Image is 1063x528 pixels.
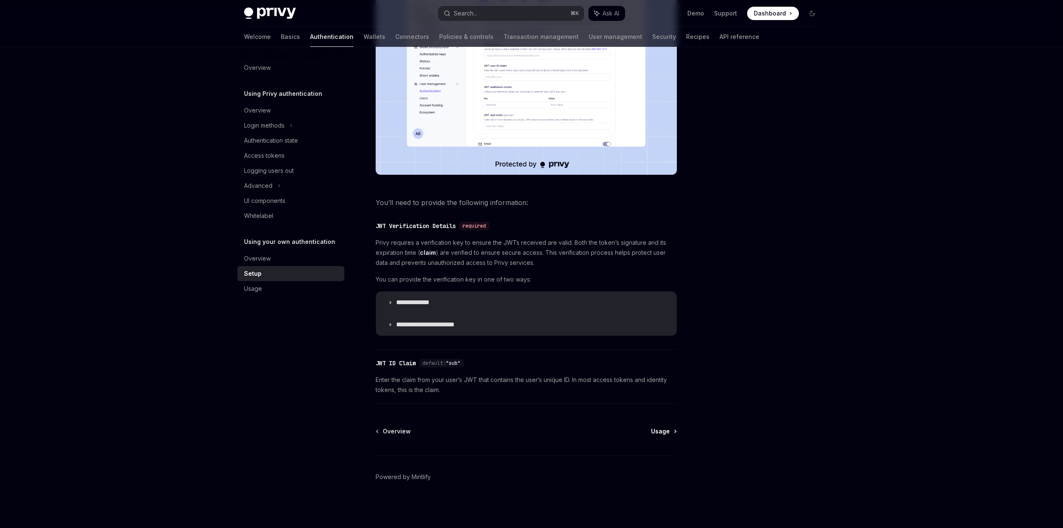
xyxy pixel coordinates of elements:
[244,254,271,264] div: Overview
[589,27,642,47] a: User management
[237,251,344,266] a: Overview
[237,133,344,148] a: Authentication state
[237,266,344,281] a: Setup
[754,9,786,18] span: Dashboard
[747,7,799,20] a: Dashboard
[244,63,271,73] div: Overview
[244,269,262,279] div: Setup
[244,151,285,161] div: Access tokens
[376,197,677,208] span: You’ll need to provide the following information:
[237,148,344,163] a: Access tokens
[446,360,460,367] span: "sub"
[720,27,759,47] a: API reference
[376,274,677,285] span: You can provide the verification key in one of two ways:
[244,89,322,99] h5: Using Privy authentication
[420,249,436,256] a: claim
[687,9,704,18] a: Demo
[504,27,579,47] a: Transaction management
[439,27,493,47] a: Policies & controls
[588,6,625,21] button: Ask AI
[244,181,272,191] div: Advanced
[237,60,344,75] a: Overview
[376,375,677,395] span: Enter the claim from your user’s JWT that contains the user’s unique ID. In most access tokens an...
[376,427,411,436] a: Overview
[651,427,676,436] a: Usage
[376,238,677,268] span: Privy requires a verification key to ensure the JWTs received are valid. Both the token’s signatu...
[806,7,819,20] button: Toggle dark mode
[383,427,411,436] span: Overview
[244,120,285,131] div: Login methods
[714,9,737,18] a: Support
[376,222,456,230] div: JWT Verification Details
[376,359,416,367] div: JWT ID Claim
[244,8,296,19] img: dark logo
[651,427,670,436] span: Usage
[237,193,344,208] a: UI components
[570,10,579,17] span: ⌘ K
[244,105,271,115] div: Overview
[237,103,344,118] a: Overview
[652,27,676,47] a: Security
[244,211,273,221] div: Whitelabel
[244,196,285,206] div: UI components
[281,27,300,47] a: Basics
[454,8,477,18] div: Search...
[364,27,385,47] a: Wallets
[244,284,262,294] div: Usage
[422,360,446,367] span: default:
[237,281,344,296] a: Usage
[686,27,710,47] a: Recipes
[395,27,429,47] a: Connectors
[237,163,344,178] a: Logging users out
[244,27,271,47] a: Welcome
[603,9,619,18] span: Ask AI
[459,222,489,230] div: required
[438,6,584,21] button: Search...⌘K
[237,208,344,223] a: Whitelabel
[244,136,298,146] div: Authentication state
[244,166,294,176] div: Logging users out
[310,27,353,47] a: Authentication
[376,473,431,481] a: Powered by Mintlify
[244,237,335,247] h5: Using your own authentication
